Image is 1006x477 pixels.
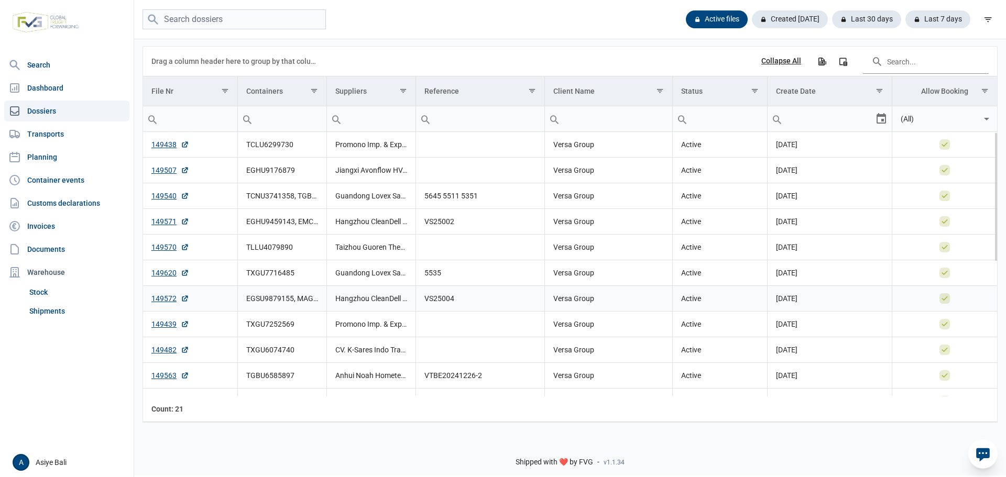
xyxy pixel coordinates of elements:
[151,191,189,201] a: 149540
[237,312,326,337] td: TXGU7252569
[776,320,797,328] span: [DATE]
[326,158,415,183] td: Jiangxi Avonflow HVAC Tech. Co., Ltd.
[415,260,544,286] td: 5535
[516,458,593,467] span: Shipped with ❤️ by FVG
[151,404,229,414] div: File Nr Count: 21
[143,9,326,30] input: Search dossiers
[545,389,673,414] td: Versa Group
[545,76,673,106] td: Column Client Name
[238,106,257,131] div: Search box
[686,10,748,28] div: Active files
[326,260,415,286] td: Guandong Lovex Sanitary
[776,269,797,277] span: [DATE]
[237,389,326,414] td: GAOU6150992
[545,235,673,260] td: Versa Group
[326,363,415,389] td: Anhui Noah Hometech Co., Ltd.
[553,87,595,95] div: Client Name
[327,106,346,131] div: Search box
[237,209,326,235] td: EGHU9459143, EMCU8774510, GAOU6414061, TIIU4702566, TIIU4788240, TIIU5464035
[545,158,673,183] td: Versa Group
[246,87,283,95] div: Containers
[761,57,801,66] div: Collapse All
[25,283,129,302] a: Stock
[921,87,968,95] div: Allow Booking
[326,286,415,312] td: Hangzhou CleanDell Sanitary Ware Co., Ltd.
[545,363,673,389] td: Versa Group
[545,106,673,132] td: Filter cell
[776,371,797,380] span: [DATE]
[424,87,459,95] div: Reference
[545,106,564,131] div: Search box
[905,10,970,28] div: Last 7 days
[681,87,703,95] div: Status
[875,106,888,131] div: Select
[776,87,816,95] div: Create Date
[4,147,129,168] a: Planning
[151,293,189,304] a: 149572
[326,183,415,209] td: Guandong Lovex Sanitary
[415,363,544,389] td: VTBE20241226-2
[673,106,692,131] div: Search box
[151,396,189,406] a: 149575
[221,87,229,95] span: Show filter options for column 'File Nr'
[979,10,998,29] div: filter
[545,132,673,158] td: Versa Group
[237,260,326,286] td: TXGU7716485
[673,76,768,106] td: Column Status
[237,363,326,389] td: TGBU6585897
[326,132,415,158] td: Promono Imp. & Exp. Co., Ltd.
[673,106,768,132] td: Filter cell
[673,235,768,260] td: Active
[237,132,326,158] td: TCLU6299730
[597,458,599,467] span: -
[310,87,318,95] span: Show filter options for column 'Containers'
[326,209,415,235] td: Hangzhou CleanDell Sanitary Ware Co., Ltd.
[237,286,326,312] td: EGSU9879155, MAGU5294941, TIIU4642997
[673,106,767,131] input: Filter cell
[545,260,673,286] td: Versa Group
[980,106,993,131] div: Select
[545,209,673,235] td: Versa Group
[673,363,768,389] td: Active
[13,454,29,471] button: A
[326,106,415,132] td: Filter cell
[768,76,892,106] td: Column Create Date
[834,52,852,71] div: Column Chooser
[326,337,415,363] td: CV. K-Sares Indo Trader
[545,106,672,131] input: Filter cell
[752,10,828,28] div: Created [DATE]
[151,139,189,150] a: 149438
[776,166,797,174] span: [DATE]
[981,87,989,95] span: Show filter options for column 'Allow Booking'
[892,76,997,106] td: Column Allow Booking
[876,87,883,95] span: Show filter options for column 'Create Date'
[151,345,189,355] a: 149482
[673,183,768,209] td: Active
[604,458,625,467] span: v1.1.34
[4,124,129,145] a: Transports
[399,87,407,95] span: Show filter options for column 'Suppliers'
[545,286,673,312] td: Versa Group
[415,209,544,235] td: VS25002
[673,337,768,363] td: Active
[415,286,544,312] td: VS25004
[545,183,673,209] td: Versa Group
[151,319,189,329] a: 149439
[151,216,189,227] a: 149571
[528,87,536,95] span: Show filter options for column 'Reference'
[326,235,415,260] td: Taizhou Guoren Thermostatic Sanitaryware Co., Ltd.
[151,268,189,278] a: 149620
[151,165,189,175] a: 149507
[327,106,415,131] input: Filter cell
[776,243,797,251] span: [DATE]
[673,389,768,414] td: Active
[673,158,768,183] td: Active
[416,106,435,131] div: Search box
[238,106,326,131] input: Filter cell
[892,106,997,132] td: Filter cell
[4,170,129,191] a: Container events
[415,76,544,106] td: Column Reference
[673,132,768,158] td: Active
[4,101,129,121] a: Dossiers
[673,312,768,337] td: Active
